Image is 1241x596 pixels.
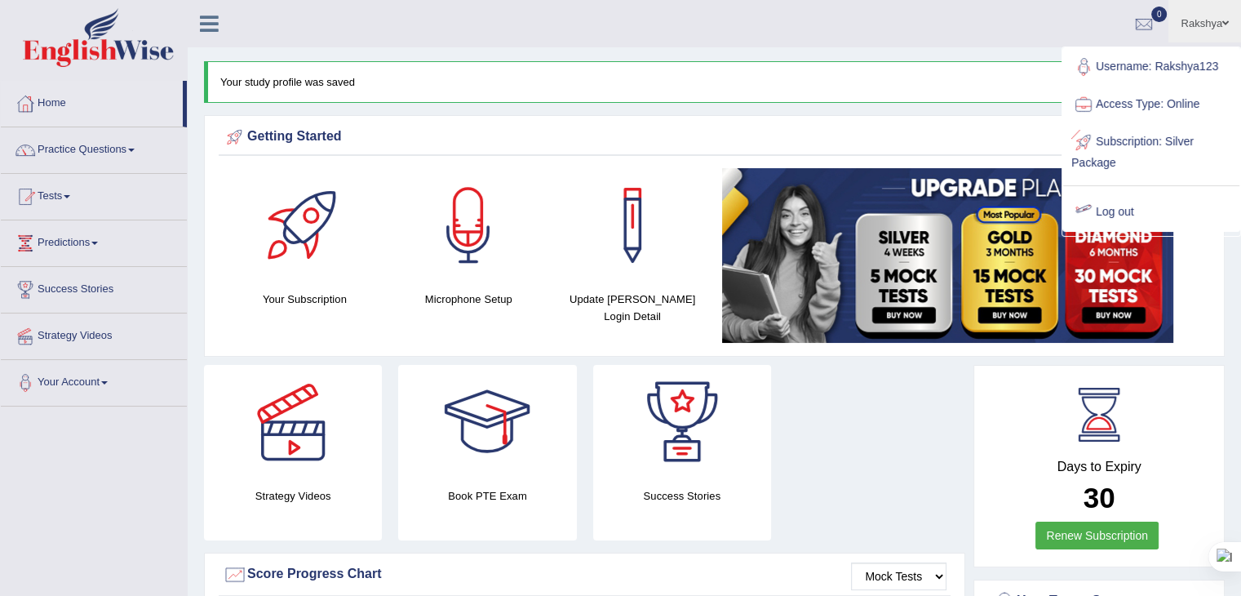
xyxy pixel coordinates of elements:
[1,127,187,168] a: Practice Questions
[223,563,946,587] div: Score Progress Chart
[1,267,187,308] a: Success Stories
[1063,86,1239,123] a: Access Type: Online
[1,81,183,122] a: Home
[1063,193,1239,231] a: Log out
[1151,7,1168,22] span: 0
[1,314,187,354] a: Strategy Videos
[204,487,382,505] h4: Strategy Videos
[395,291,543,308] h4: Microphone Setup
[204,61,1225,103] div: Your study profile was saved
[1063,123,1239,178] a: Subscription: Silver Package
[593,487,771,505] h4: Success Stories
[1063,48,1239,86] a: Username: Rakshya123
[992,460,1206,474] h4: Days to Expiry
[223,125,1206,149] div: Getting Started
[722,168,1173,343] img: small5.jpg
[1,174,187,215] a: Tests
[1,360,187,401] a: Your Account
[1084,482,1115,514] b: 30
[1035,522,1159,549] a: Renew Subscription
[231,291,379,308] h4: Your Subscription
[398,487,576,505] h4: Book PTE Exam
[1,220,187,261] a: Predictions
[559,291,707,325] h4: Update [PERSON_NAME] Login Detail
